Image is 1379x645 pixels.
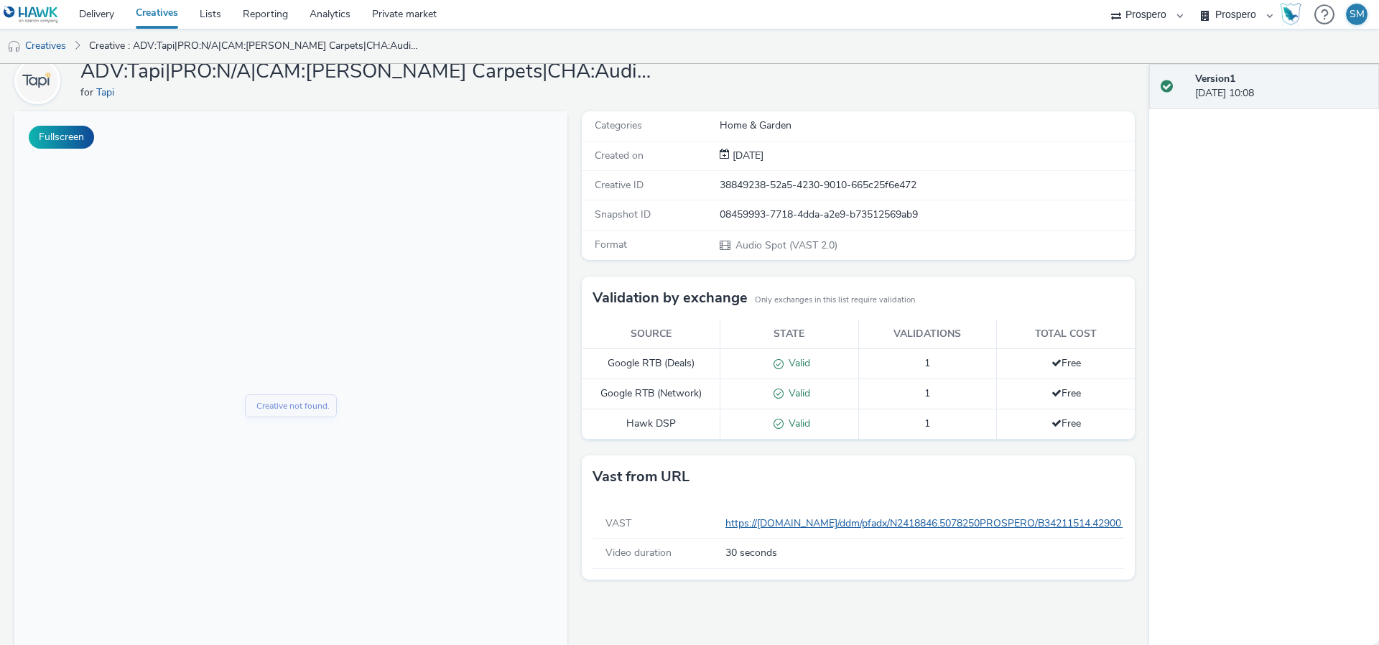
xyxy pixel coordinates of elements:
span: Video duration [605,546,672,560]
span: Categories [595,119,642,132]
span: 1 [924,417,930,430]
span: 1 [924,386,930,400]
a: Tapi [14,74,66,88]
span: VAST [605,516,631,530]
small: Only exchanges in this list require validation [755,294,915,306]
span: Snapshot ID [595,208,651,221]
strong: Version 1 [1195,72,1235,85]
span: Free [1051,386,1081,400]
button: Fullscreen [29,126,94,149]
span: Free [1051,356,1081,370]
div: [DATE] 10:08 [1195,72,1368,101]
div: Home & Garden [720,119,1133,133]
span: 30 seconds [725,546,777,560]
span: Created on [595,149,644,162]
div: 38849238-52a5-4230-9010-665c25f6e472 [720,178,1133,192]
a: Hawk Academy [1280,3,1307,26]
div: Creative not found. [242,288,315,302]
div: Creation 18 September 2025, 10:08 [730,149,763,163]
th: Total cost [997,320,1136,349]
a: Tapi [96,85,120,99]
th: Source [582,320,720,349]
span: Audio Spot (VAST 2.0) [734,238,837,252]
span: Valid [784,417,810,430]
span: Creative ID [595,178,644,192]
span: Free [1051,417,1081,430]
span: for [80,85,96,99]
h3: Vast from URL [593,466,689,488]
img: Hawk Academy [1280,3,1301,26]
td: Google RTB (Deals) [582,349,720,379]
img: undefined Logo [4,6,59,24]
img: audio [7,40,22,54]
img: Tapi [17,60,58,102]
span: 1 [924,356,930,370]
th: Validations [858,320,997,349]
span: Format [595,238,627,251]
h3: Validation by exchange [593,287,748,309]
span: Valid [784,356,810,370]
a: Creative : ADV:Tapi|PRO:N/A|CAM:[PERSON_NAME] Carpets|CHA:Audio|PLA:Prospero|INV:Hawk|OBJ:Awarene... [82,29,427,63]
h1: ADV:Tapi|PRO:N/A|CAM:[PERSON_NAME] Carpets|CHA:Audio|PLA:Prospero|INV:Hawk|OBJ:Awareness|BME:PMP|... [80,58,655,85]
span: [DATE] [730,149,763,162]
th: State [720,320,859,349]
td: Google RTB (Network) [582,379,720,409]
div: 08459993-7718-4dda-a2e9-b73512569ab9 [720,208,1133,222]
div: SM [1350,4,1365,25]
span: Valid [784,386,810,400]
td: Hawk DSP [582,409,720,439]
